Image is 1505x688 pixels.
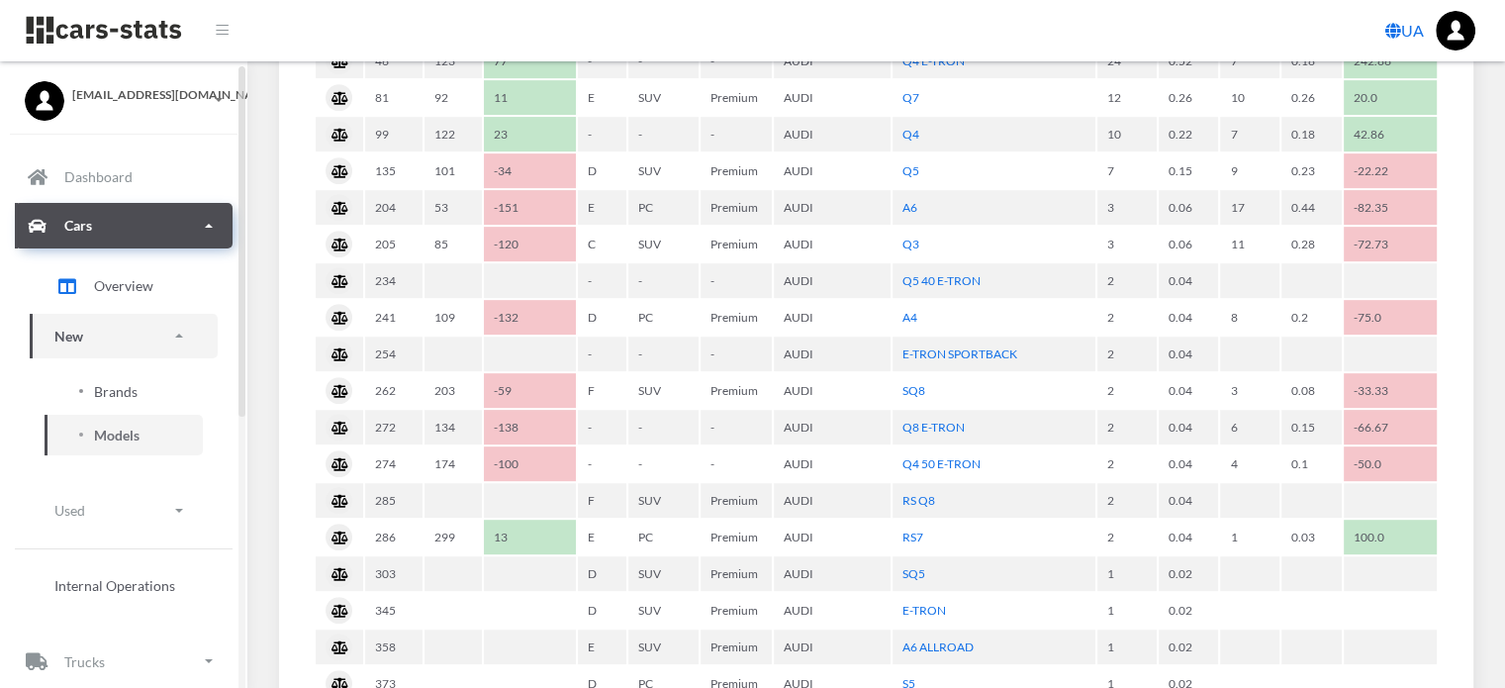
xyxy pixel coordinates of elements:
td: AUDI [774,80,892,115]
td: - [578,337,626,371]
td: 2 [1097,446,1157,481]
td: - [701,263,771,298]
td: 0.06 [1159,227,1219,261]
td: 3 [1097,227,1157,261]
td: -50.0 [1344,446,1437,481]
td: 303 [365,556,423,591]
td: 13 [484,520,576,554]
td: SUV [628,153,700,188]
td: 0.15 [1159,153,1219,188]
a: Trucks [15,639,233,684]
a: E-TRON [902,603,946,618]
td: 262 [365,373,423,408]
a: New [30,314,218,358]
td: 23 [484,117,576,151]
a: Dashboard [15,154,233,200]
td: PC [628,300,700,335]
td: 0.2 [1281,300,1342,335]
td: 203 [424,373,482,408]
a: Internal Operations [30,565,218,606]
td: -72.73 [1344,227,1437,261]
td: 0.02 [1159,630,1219,664]
td: - [578,446,626,481]
td: AUDI [774,593,892,628]
td: 299 [424,520,482,554]
td: AUDI [774,446,892,481]
td: 0.15 [1281,410,1342,444]
td: - [701,117,771,151]
td: 2 [1097,337,1157,371]
td: 1 [1097,556,1157,591]
td: 0.04 [1159,337,1219,371]
td: 2 [1097,373,1157,408]
span: [EMAIL_ADDRESS][DOMAIN_NAME] [72,86,223,104]
td: -22.22 [1344,153,1437,188]
td: E [578,190,626,225]
td: 8 [1220,300,1279,335]
td: - [628,117,700,151]
td: - [578,410,626,444]
td: 3 [1097,190,1157,225]
td: 205 [365,227,423,261]
td: 0.22 [1159,117,1219,151]
a: Brands [45,371,203,412]
td: AUDI [774,263,892,298]
a: Q4 50 E-TRON [902,456,981,471]
td: 0.18 [1281,117,1342,151]
td: Premium [701,630,771,664]
a: UA [1377,11,1432,50]
td: F [578,373,626,408]
td: E [578,80,626,115]
td: - [701,446,771,481]
p: Used [54,498,85,523]
a: Q8 E-TRON [902,420,965,435]
td: AUDI [774,410,892,444]
td: SUV [628,227,700,261]
td: 0.08 [1281,373,1342,408]
td: SUV [628,373,700,408]
td: AUDI [774,520,892,554]
td: D [578,300,626,335]
td: 0.44 [1281,190,1342,225]
p: Dashboard [64,164,133,189]
td: Premium [701,153,771,188]
td: 6 [1220,410,1279,444]
td: 0.06 [1159,190,1219,225]
td: - [628,263,700,298]
td: 0.28 [1281,227,1342,261]
td: AUDI [774,300,892,335]
td: - [701,337,771,371]
td: D [578,593,626,628]
a: [EMAIL_ADDRESS][DOMAIN_NAME] [25,81,223,104]
a: RS7 [902,530,923,544]
a: Q3 [902,237,919,251]
td: Premium [701,190,771,225]
td: Premium [701,227,771,261]
td: 0.26 [1159,80,1219,115]
td: Premium [701,593,771,628]
td: 42.86 [1344,117,1437,151]
td: -120 [484,227,576,261]
td: 92 [424,80,482,115]
td: 4 [1220,446,1279,481]
span: Models [94,425,140,445]
td: 358 [365,630,423,664]
td: 204 [365,190,423,225]
td: -66.67 [1344,410,1437,444]
img: navbar brand [25,15,183,46]
td: Premium [701,556,771,591]
td: 174 [424,446,482,481]
a: E-TRON SPORTBACK [902,346,1017,361]
td: C [578,227,626,261]
td: 274 [365,446,423,481]
td: 345 [365,593,423,628]
td: AUDI [774,630,892,664]
td: SUV [628,483,700,518]
td: 53 [424,190,482,225]
td: 1 [1097,593,1157,628]
td: 0.04 [1159,373,1219,408]
td: AUDI [774,556,892,591]
td: SUV [628,556,700,591]
td: 122 [424,117,482,151]
td: 7 [1220,117,1279,151]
